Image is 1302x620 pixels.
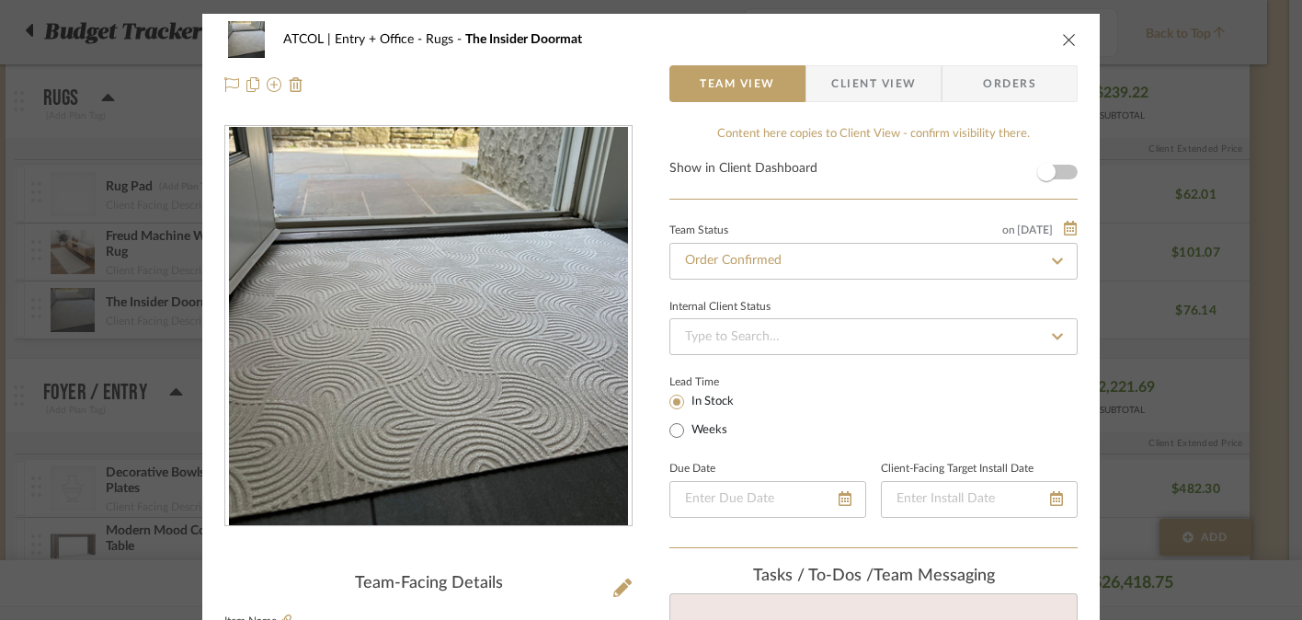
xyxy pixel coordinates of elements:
[688,422,727,439] label: Weeks
[669,303,771,312] div: Internal Client Status
[831,65,916,102] span: Client View
[669,243,1078,280] input: Type to Search…
[465,33,582,46] span: The Insider Doormat
[669,567,1078,587] div: team Messaging
[289,77,303,92] img: Remove from project
[1002,224,1015,235] span: on
[963,65,1056,102] span: Orders
[283,33,426,46] span: ATCOL | Entry + Office
[669,318,1078,355] input: Type to Search…
[700,65,775,102] span: Team View
[669,390,764,442] mat-radio-group: Select item type
[669,373,764,390] label: Lead Time
[881,465,1034,474] label: Client-Facing Target Install Date
[669,481,866,518] input: Enter Due Date
[688,394,734,410] label: In Stock
[225,127,632,526] div: 0
[1061,31,1078,48] button: close
[426,33,465,46] span: Rugs
[229,127,628,526] img: 12c5be80-f98f-44f1-93be-09f35c41283a_436x436.jpg
[669,465,715,474] label: Due Date
[881,481,1078,518] input: Enter Install Date
[224,574,633,594] div: Team-Facing Details
[669,125,1078,144] div: Content here copies to Client View - confirm visibility there.
[669,226,728,235] div: Team Status
[753,568,874,584] span: Tasks / To-Dos /
[224,21,268,58] img: 12c5be80-f98f-44f1-93be-09f35c41283a_48x40.jpg
[1015,224,1055,236] span: [DATE]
